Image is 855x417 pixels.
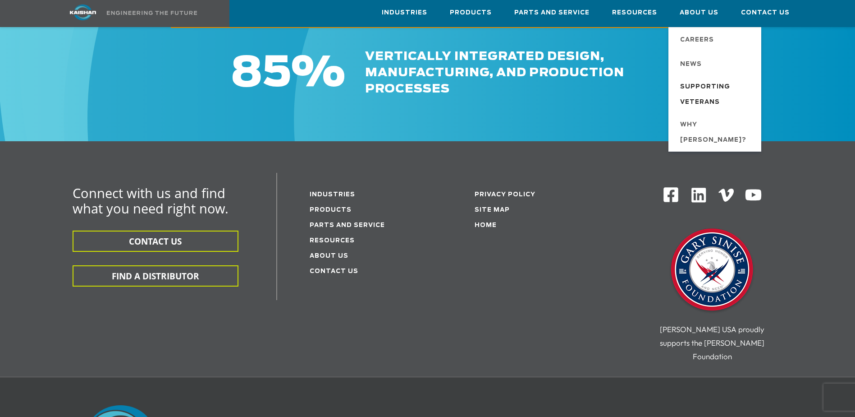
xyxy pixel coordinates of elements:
[671,27,761,51] a: Careers
[475,207,510,213] a: Site Map
[49,5,117,20] img: kaishan logo
[310,269,358,274] a: Contact Us
[73,184,229,217] span: Connect with us and find what you need right now.
[741,8,790,18] span: Contact Us
[382,8,427,18] span: Industries
[310,192,355,198] a: Industries
[680,8,718,18] span: About Us
[475,222,497,228] a: Home
[680,117,752,148] span: Why [PERSON_NAME]?
[382,0,427,25] a: Industries
[741,0,790,25] a: Contact Us
[310,222,385,228] a: Parts and service
[514,0,590,25] a: Parts and Service
[671,51,761,76] a: News
[475,192,535,198] a: Privacy Policy
[450,0,492,25] a: Products
[663,186,679,203] img: Facebook
[745,186,762,204] img: Youtube
[450,8,492,18] span: Products
[671,76,761,114] a: Supporting Veterans
[612,0,657,25] a: Resources
[310,238,355,244] a: Resources
[718,189,734,202] img: Vimeo
[680,32,714,48] span: Careers
[107,11,197,15] img: Engineering the future
[690,186,708,204] img: Linkedin
[310,207,352,213] a: Products
[660,324,764,361] span: [PERSON_NAME] USA proudly supports the [PERSON_NAME] Foundation
[310,253,348,259] a: About Us
[365,51,624,95] span: vertically integrated design, manufacturing, and production processes
[680,57,702,72] span: News
[671,114,761,152] a: Why [PERSON_NAME]?
[680,79,752,110] span: Supporting Veterans
[680,0,718,25] a: About Us
[514,8,590,18] span: Parts and Service
[667,226,757,316] img: Gary Sinise Foundation
[73,265,238,287] button: FIND A DISTRIBUTOR
[231,53,291,94] span: 85
[291,53,345,94] span: %
[612,8,657,18] span: Resources
[73,231,238,252] button: CONTACT US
